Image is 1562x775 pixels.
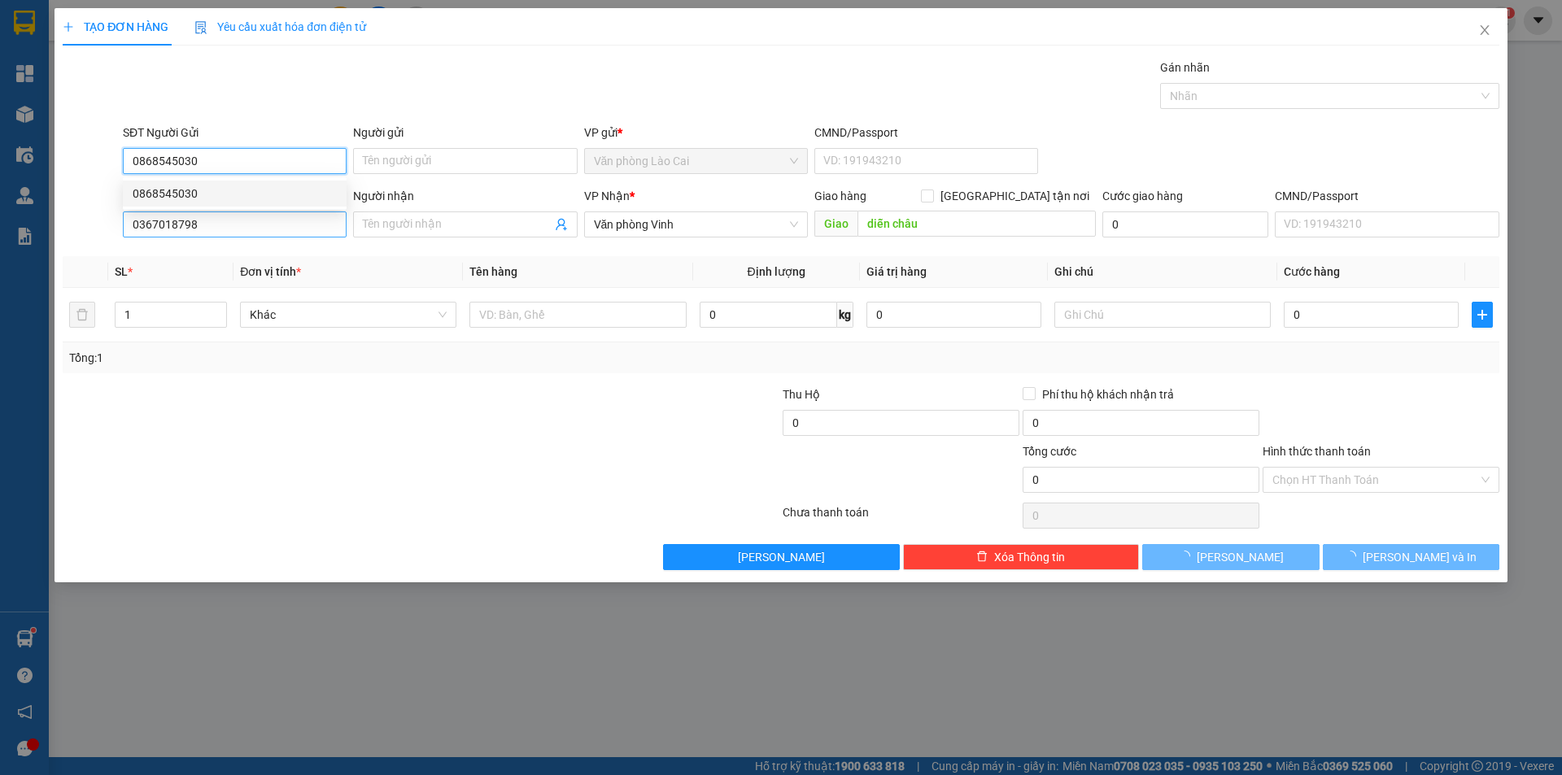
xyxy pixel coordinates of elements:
[469,302,686,328] input: VD: Bàn, Ghế
[63,21,74,33] span: plus
[1179,551,1197,562] span: loading
[903,544,1140,570] button: deleteXóa Thông tin
[115,265,128,278] span: SL
[814,189,866,202] span: Giao hàng
[814,211,857,237] span: Giao
[866,302,1041,328] input: 0
[1263,445,1371,458] label: Hình thức thanh toán
[781,503,1021,532] div: Chưa thanh toán
[69,349,603,367] div: Tổng: 1
[469,265,517,278] span: Tên hàng
[1048,256,1277,288] th: Ghi chú
[738,548,825,566] span: [PERSON_NAME]
[69,302,95,328] button: delete
[1284,265,1340,278] span: Cước hàng
[1160,61,1210,74] label: Gán nhãn
[123,181,347,207] div: 0868545030
[1472,302,1493,328] button: plus
[594,212,798,237] span: Văn phòng Vinh
[594,149,798,173] span: Văn phòng Lào Cai
[1275,187,1499,205] div: CMND/Passport
[866,265,927,278] span: Giá trị hàng
[63,20,168,33] span: TẠO ĐƠN HÀNG
[194,21,207,34] img: icon
[748,265,805,278] span: Định lượng
[1323,544,1499,570] button: [PERSON_NAME] và In
[934,187,1096,205] span: [GEOGRAPHIC_DATA] tận nơi
[353,187,577,205] div: Người nhận
[1023,445,1076,458] span: Tổng cước
[976,551,988,564] span: delete
[1054,302,1271,328] input: Ghi Chú
[1345,551,1363,562] span: loading
[1197,548,1284,566] span: [PERSON_NAME]
[814,124,1038,142] div: CMND/Passport
[133,185,337,202] div: 0868545030
[837,302,853,328] span: kg
[857,211,1096,237] input: Dọc đường
[1462,8,1507,54] button: Close
[994,548,1065,566] span: Xóa Thông tin
[250,303,447,327] span: Khác
[1142,544,1319,570] button: [PERSON_NAME]
[123,124,347,142] div: SĐT Người Gửi
[1102,189,1183,202] label: Cước giao hàng
[663,544,900,570] button: [PERSON_NAME]
[555,218,568,231] span: user-add
[584,124,808,142] div: VP gửi
[584,189,630,202] span: VP Nhận
[1102,211,1268,237] input: Cước giao hàng
[240,265,301,278] span: Đơn vị tính
[1363,548,1477,566] span: [PERSON_NAME] và In
[783,388,820,401] span: Thu Hộ
[1036,385,1180,403] span: Phí thu hộ khách nhận trả
[1473,308,1492,321] span: plus
[353,124,577,142] div: Người gửi
[1478,24,1491,37] span: close
[194,20,366,33] span: Yêu cầu xuất hóa đơn điện tử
